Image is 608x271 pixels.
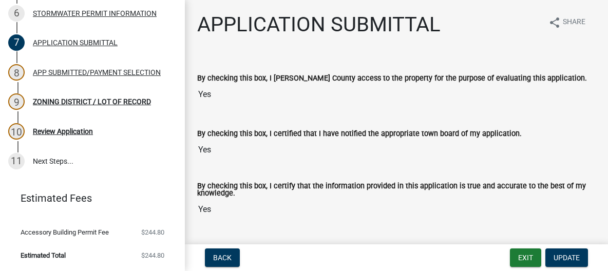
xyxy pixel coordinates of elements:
[8,64,25,81] div: 8
[8,153,25,169] div: 11
[8,5,25,22] div: 6
[197,130,522,138] label: By checking this box, I certified that I have notified the appropriate town board of my application.
[8,123,25,140] div: 10
[197,75,587,82] label: By checking this box, I [PERSON_NAME] County access to the property for the purpose of evaluating...
[510,248,541,267] button: Exit
[205,248,240,267] button: Back
[8,34,25,51] div: 7
[563,16,585,29] span: Share
[540,12,594,32] button: shareShare
[33,39,118,46] div: APPLICATION SUBMITTAL
[33,69,161,76] div: APP SUBMITTED/PAYMENT SELECTION
[141,229,164,236] span: $244.80
[33,10,157,17] div: STORMWATER PERMIT INFORMATION
[197,228,596,265] div: Applications for properties with more than two owners, and applications submitted by an owner's r...
[197,12,441,37] h1: APPLICATION SUBMITTAL
[548,16,561,29] i: share
[21,229,109,236] span: Accessory Building Permit Fee
[141,252,164,259] span: $244.80
[545,248,588,267] button: Update
[213,254,232,262] span: Back
[197,183,596,198] label: By checking this box, I certify that the information provided in this application is true and acc...
[21,252,66,259] span: Estimated Total
[33,98,151,105] div: ZONING DISTRICT / LOT OF RECORD
[8,93,25,110] div: 9
[33,128,93,135] div: Review Application
[554,254,580,262] span: Update
[8,188,168,208] a: Estimated Fees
